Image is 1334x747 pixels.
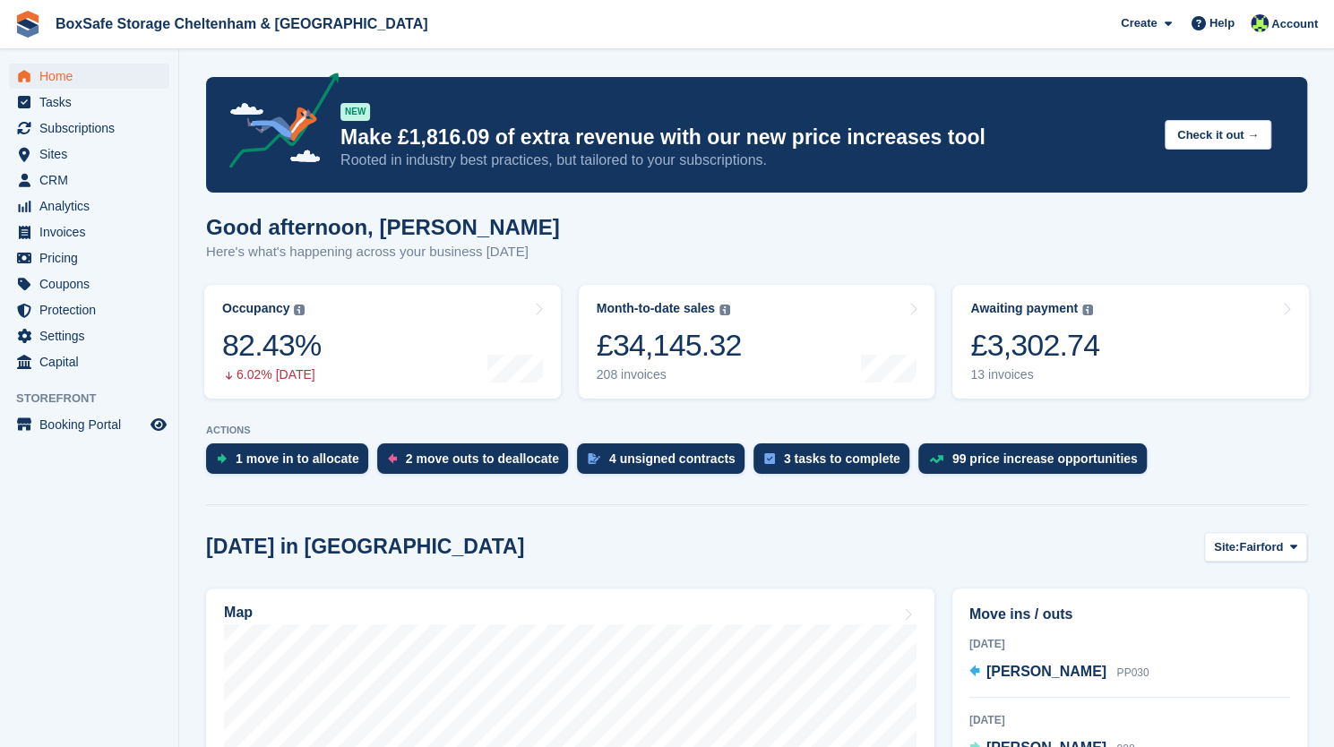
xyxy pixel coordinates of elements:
p: ACTIONS [206,425,1307,436]
a: 2 move outs to deallocate [377,443,577,483]
a: menu [9,412,169,437]
span: Booking Portal [39,412,147,437]
a: [PERSON_NAME] PP030 [969,661,1149,684]
a: menu [9,297,169,322]
span: Home [39,64,147,89]
a: 3 tasks to complete [753,443,918,483]
div: 99 price increase opportunities [952,451,1138,466]
a: menu [9,271,169,296]
img: icon-info-grey-7440780725fd019a000dd9b08b2336e03edf1995a4989e88bcd33f0948082b44.svg [719,305,730,315]
span: Help [1209,14,1235,32]
img: contract_signature_icon-13c848040528278c33f63329250d36e43548de30e8caae1d1a13099fd9432cc5.svg [588,453,600,464]
a: Awaiting payment £3,302.74 13 invoices [952,285,1309,399]
span: Subscriptions [39,116,147,141]
h1: Good afternoon, [PERSON_NAME] [206,215,560,239]
div: [DATE] [969,712,1290,728]
span: Coupons [39,271,147,296]
a: 4 unsigned contracts [577,443,753,483]
div: Awaiting payment [970,301,1078,316]
a: menu [9,142,169,167]
img: stora-icon-8386f47178a22dfd0bd8f6a31ec36ba5ce8667c1dd55bd0f319d3a0aa187defe.svg [14,11,41,38]
div: 13 invoices [970,367,1099,382]
img: move_ins_to_allocate_icon-fdf77a2bb77ea45bf5b3d319d69a93e2d87916cf1d5bf7949dd705db3b84f3ca.svg [217,453,227,464]
span: Account [1271,15,1318,33]
a: 1 move in to allocate [206,443,377,483]
a: menu [9,167,169,193]
button: Site: Fairford [1204,532,1307,562]
img: price_increase_opportunities-93ffe204e8149a01c8c9dc8f82e8f89637d9d84a8eef4429ea346261dce0b2c0.svg [929,455,943,463]
p: Here's what's happening across your business [DATE] [206,242,560,262]
span: Protection [39,297,147,322]
a: menu [9,193,169,219]
div: 208 invoices [597,367,742,382]
span: Capital [39,349,147,374]
div: £34,145.32 [597,327,742,364]
div: Occupancy [222,301,289,316]
span: Fairford [1239,538,1283,556]
a: menu [9,116,169,141]
button: Check it out → [1165,120,1271,150]
span: Analytics [39,193,147,219]
img: move_outs_to_deallocate_icon-f764333ba52eb49d3ac5e1228854f67142a1ed5810a6f6cc68b1a99e826820c5.svg [388,453,397,464]
a: menu [9,245,169,270]
div: [DATE] [969,636,1290,652]
span: Pricing [39,245,147,270]
div: £3,302.74 [970,327,1099,364]
img: price-adjustments-announcement-icon-8257ccfd72463d97f412b2fc003d46551f7dbcb40ab6d574587a9cd5c0d94... [214,73,340,175]
a: menu [9,90,169,115]
a: Month-to-date sales £34,145.32 208 invoices [579,285,935,399]
div: Month-to-date sales [597,301,715,316]
div: 4 unsigned contracts [609,451,736,466]
div: 2 move outs to deallocate [406,451,559,466]
a: menu [9,323,169,348]
a: menu [9,219,169,245]
span: PP030 [1116,666,1149,679]
p: Make £1,816.09 of extra revenue with our new price increases tool [340,124,1150,150]
span: Storefront [16,390,178,408]
div: 6.02% [DATE] [222,367,321,382]
a: Preview store [148,414,169,435]
span: Settings [39,323,147,348]
span: CRM [39,167,147,193]
span: Sites [39,142,147,167]
a: BoxSafe Storage Cheltenham & [GEOGRAPHIC_DATA] [48,9,435,39]
span: Invoices [39,219,147,245]
span: [PERSON_NAME] [986,664,1106,679]
div: NEW [340,103,370,121]
p: Rooted in industry best practices, but tailored to your subscriptions. [340,150,1150,170]
a: Occupancy 82.43% 6.02% [DATE] [204,285,561,399]
div: 1 move in to allocate [236,451,359,466]
a: menu [9,64,169,89]
img: icon-info-grey-7440780725fd019a000dd9b08b2336e03edf1995a4989e88bcd33f0948082b44.svg [1082,305,1093,315]
h2: Map [224,605,253,621]
span: Tasks [39,90,147,115]
img: task-75834270c22a3079a89374b754ae025e5fb1db73e45f91037f5363f120a921f8.svg [764,453,775,464]
a: menu [9,349,169,374]
img: icon-info-grey-7440780725fd019a000dd9b08b2336e03edf1995a4989e88bcd33f0948082b44.svg [294,305,305,315]
span: Site: [1214,538,1239,556]
div: 3 tasks to complete [784,451,900,466]
div: 82.43% [222,327,321,364]
h2: [DATE] in [GEOGRAPHIC_DATA] [206,535,524,559]
h2: Move ins / outs [969,604,1290,625]
a: 99 price increase opportunities [918,443,1156,483]
span: Create [1121,14,1157,32]
img: Charlie Hammond [1251,14,1269,32]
